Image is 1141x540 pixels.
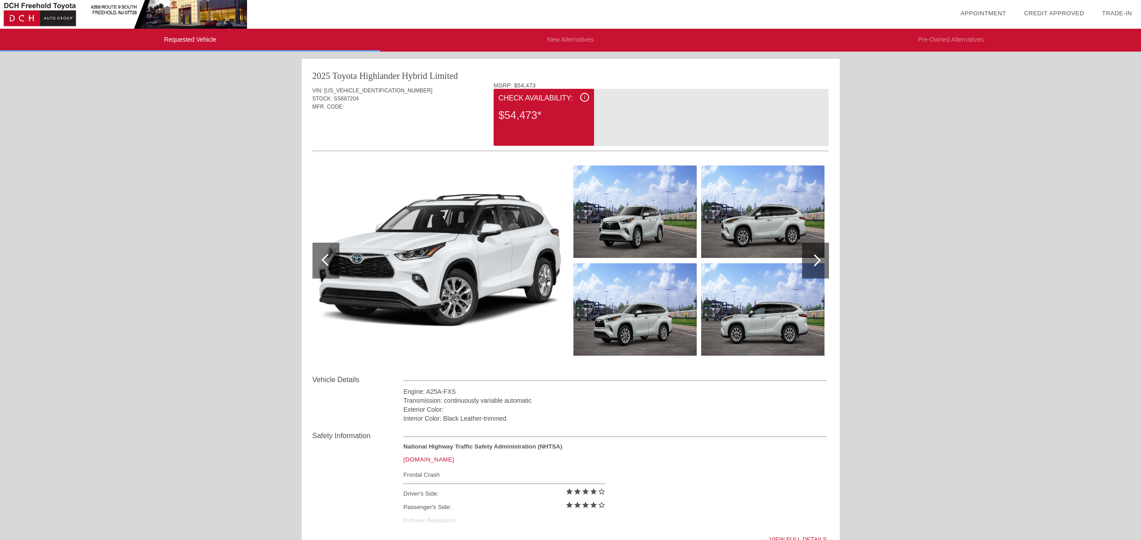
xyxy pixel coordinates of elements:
img: 21d3a98d6051cce3f8e87c5b76f2a614.png [701,165,824,258]
div: Driver's Side: [403,487,606,501]
i: star [590,501,598,509]
div: $54,473* [499,104,589,127]
i: star [573,488,581,496]
div: MSRP: $54,473 [494,82,829,89]
span: SS687204 [334,96,359,102]
div: Check Availability: [499,93,589,104]
i: star [590,488,598,496]
a: [DOMAIN_NAME] [403,456,454,463]
i: star_border [598,488,606,496]
div: Safety Information [312,431,403,441]
img: baa001e51cfd1a82601e9e9b6910f8df.png [701,263,824,356]
a: Appointment [960,10,1006,17]
strong: National Highway Traffic Safety Administration (NHTSA) [403,443,562,450]
div: Passenger's Side: [403,501,606,514]
a: Credit Approved [1024,10,1084,17]
img: 105dc13604365b5794bcc844e2f80b42x.jpg [312,165,567,356]
span: STOCK: [312,96,332,102]
i: star [581,501,590,509]
div: Interior Color: Black Leather-trimmed [403,414,827,423]
span: VIN: [312,87,323,94]
span: i [584,94,586,100]
span: [US_VEHICLE_IDENTIFICATION_NUMBER] [324,87,432,94]
li: New Alternatives [380,29,760,52]
div: Transmission: continuously variable automatic [403,396,827,405]
img: 53f0ad1913f745c79ee302b280678e01.png [573,165,697,258]
i: star [581,488,590,496]
i: star [573,501,581,509]
div: Limited [430,70,458,82]
div: Exterior Color: [403,405,827,414]
div: Vehicle Details [312,375,403,385]
div: 2025 Toyota Highlander Hybrid [312,70,428,82]
i: star [565,488,573,496]
img: e30e5fbce9a3f818f101bee876aac21a.png [573,263,697,356]
div: Quoted on [DATE] 1:10:26 PM [312,124,829,139]
div: Engine: A25A-FXS [403,387,827,396]
a: Trade-In [1102,10,1132,17]
i: star_border [598,501,606,509]
span: MFR. CODE: [312,104,344,110]
li: Pre-Owned Alternatives [761,29,1141,52]
div: Frontal Crash [403,469,606,480]
i: star [565,501,573,509]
